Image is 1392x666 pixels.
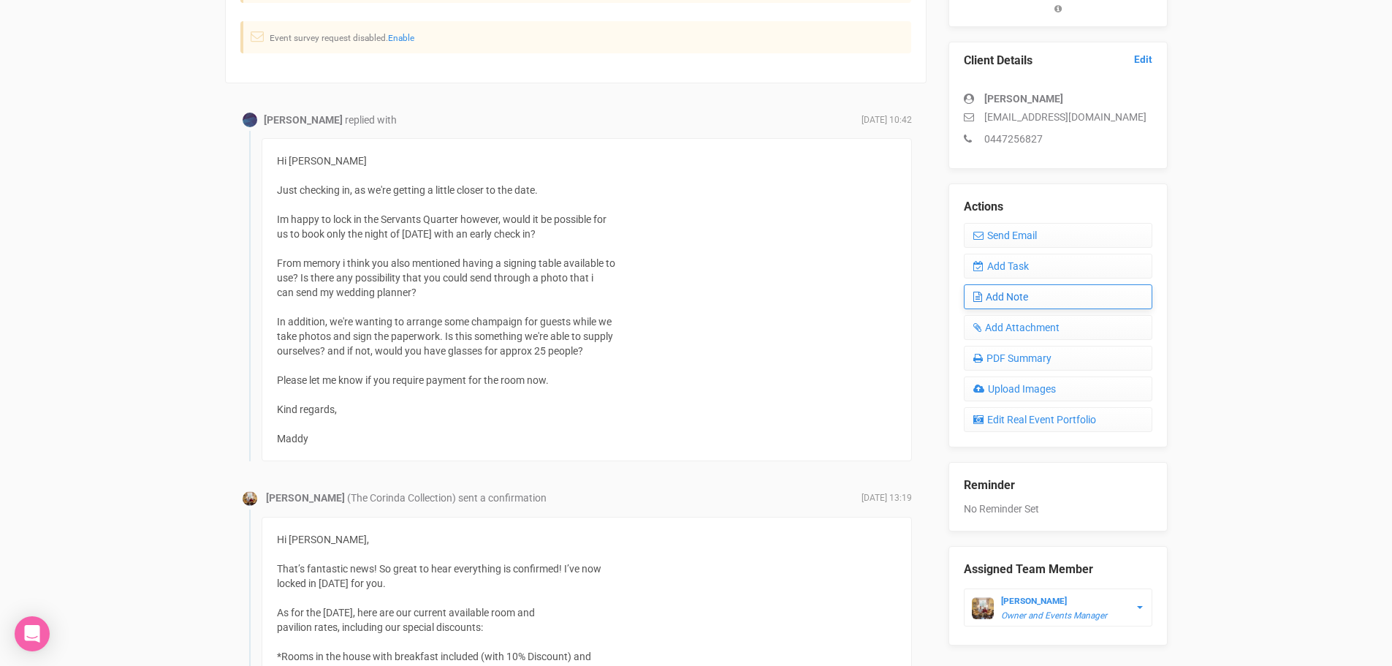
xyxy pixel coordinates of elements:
[964,463,1152,516] div: No Reminder Set
[1001,596,1067,606] strong: [PERSON_NAME]
[964,53,1152,69] legend: Client Details
[964,376,1152,401] a: Upload Images
[964,346,1152,371] a: PDF Summary
[266,492,345,504] strong: [PERSON_NAME]
[862,492,912,504] span: [DATE] 13:19
[964,315,1152,340] a: Add Attachment
[347,492,547,504] span: (The Corinda Collection) sent a confirmation
[1001,610,1107,621] em: Owner and Events Manager
[984,93,1063,105] strong: [PERSON_NAME]
[862,114,912,126] span: [DATE] 10:42
[1134,53,1152,67] a: Edit
[964,407,1152,432] a: Edit Real Event Portfolio
[964,223,1152,248] a: Send Email
[264,114,343,126] strong: [PERSON_NAME]
[243,113,257,127] img: Profile Image
[964,110,1152,124] p: [EMAIL_ADDRESS][DOMAIN_NAME]
[243,491,257,506] img: open-uri20200520-4-1r8dlr4
[964,132,1152,146] p: 0447256827
[964,477,1152,494] legend: Reminder
[262,138,912,461] div: Hi [PERSON_NAME] Just checking in, as we're getting a little closer to the date. Im happy to lock...
[964,199,1152,216] legend: Actions
[345,114,397,126] span: replied with
[972,597,994,619] img: open-uri20200520-4-1r8dlr4
[964,561,1152,578] legend: Assigned Team Member
[270,33,414,43] small: Event survey request disabled.
[964,589,1152,627] button: [PERSON_NAME] Owner and Events Manager
[15,616,50,651] div: Open Intercom Messenger
[388,33,414,43] a: Enable
[964,254,1152,279] a: Add Task
[964,284,1152,309] a: Add Note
